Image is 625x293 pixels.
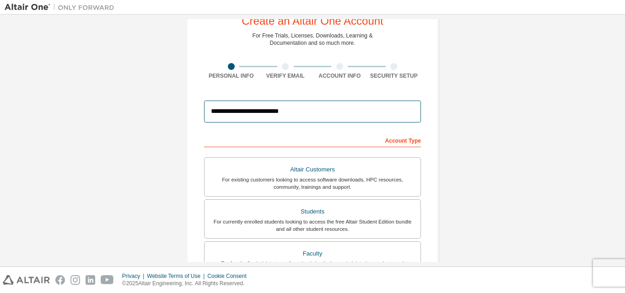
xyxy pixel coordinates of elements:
[3,275,50,285] img: altair_logo.svg
[122,280,252,288] p: © 2025 Altair Engineering, Inc. All Rights Reserved.
[147,272,207,280] div: Website Terms of Use
[122,272,147,280] div: Privacy
[210,260,415,274] div: For faculty & administrators of academic institutions administering students and accessing softwa...
[204,133,421,147] div: Account Type
[207,272,252,280] div: Cookie Consent
[210,163,415,176] div: Altair Customers
[210,247,415,260] div: Faculty
[210,205,415,218] div: Students
[5,3,119,12] img: Altair One
[70,275,80,285] img: instagram.svg
[55,275,65,285] img: facebook.svg
[101,275,114,285] img: youtube.svg
[253,32,373,47] div: For Free Trials, Licenses, Downloads, Learning & Documentation and so much more.
[86,275,95,285] img: linkedin.svg
[259,72,313,80] div: Verify Email
[210,176,415,191] div: For existing customers looking to access software downloads, HPC resources, community, trainings ...
[210,218,415,233] div: For currently enrolled students looking to access the free Altair Student Edition bundle and all ...
[367,72,421,80] div: Security Setup
[242,16,383,27] div: Create an Altair One Account
[204,72,259,80] div: Personal Info
[312,72,367,80] div: Account Info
